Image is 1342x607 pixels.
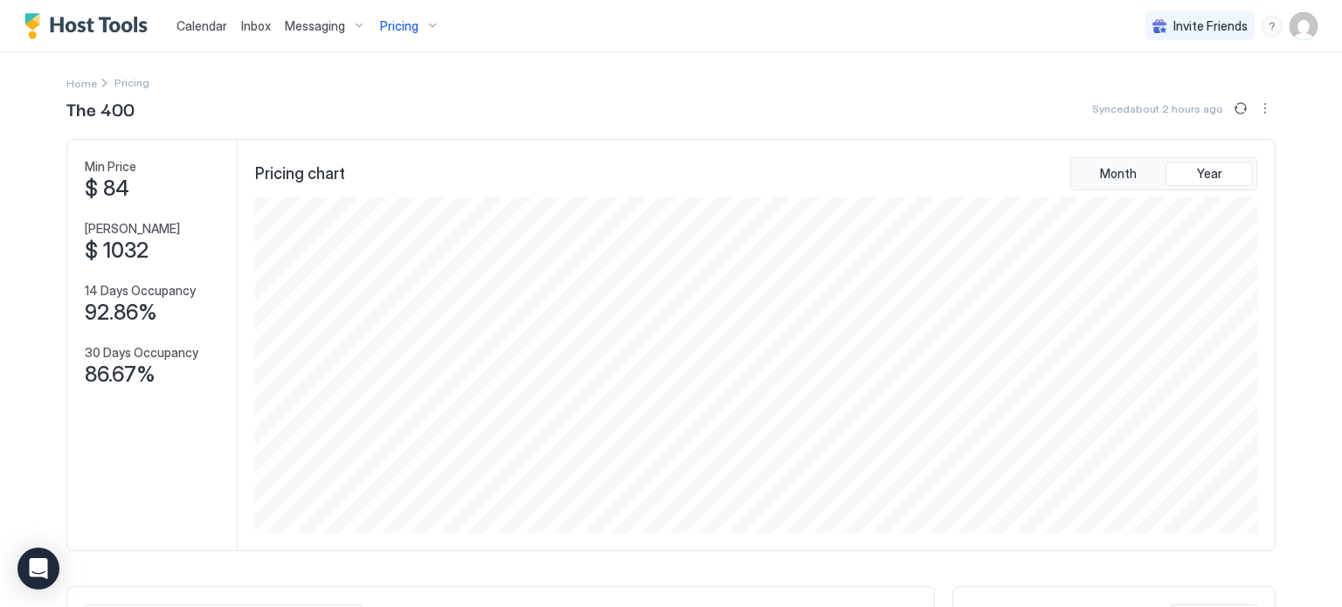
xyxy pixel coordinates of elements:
div: menu [1255,98,1276,119]
button: More options [1255,98,1276,119]
div: Open Intercom Messenger [17,548,59,590]
span: Calendar [176,18,227,33]
span: $ 1032 [85,238,149,264]
a: Calendar [176,17,227,35]
span: Pricing [380,18,419,34]
span: 92.86% [85,300,157,326]
button: Year [1166,162,1253,186]
span: The 400 [66,95,135,121]
span: [PERSON_NAME] [85,221,180,237]
span: Breadcrumb [114,76,149,89]
div: Breadcrumb [66,73,97,92]
span: Pricing chart [255,164,345,184]
div: tab-group [1070,157,1257,190]
a: Inbox [241,17,271,35]
button: Month [1075,162,1162,186]
span: Synced about 2 hours ago [1092,102,1223,115]
span: $ 84 [85,176,129,202]
div: menu [1262,16,1283,37]
span: Min Price [85,159,136,175]
a: Home [66,73,97,92]
span: 14 Days Occupancy [85,283,196,299]
span: 30 Days Occupancy [85,345,198,361]
span: Invite Friends [1173,18,1248,34]
span: Month [1100,166,1137,182]
div: User profile [1290,12,1318,40]
button: Sync prices [1230,98,1251,119]
span: Messaging [285,18,345,34]
span: Year [1197,166,1222,182]
span: Inbox [241,18,271,33]
span: Home [66,77,97,90]
span: 86.67% [85,362,156,388]
a: Host Tools Logo [24,13,156,39]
